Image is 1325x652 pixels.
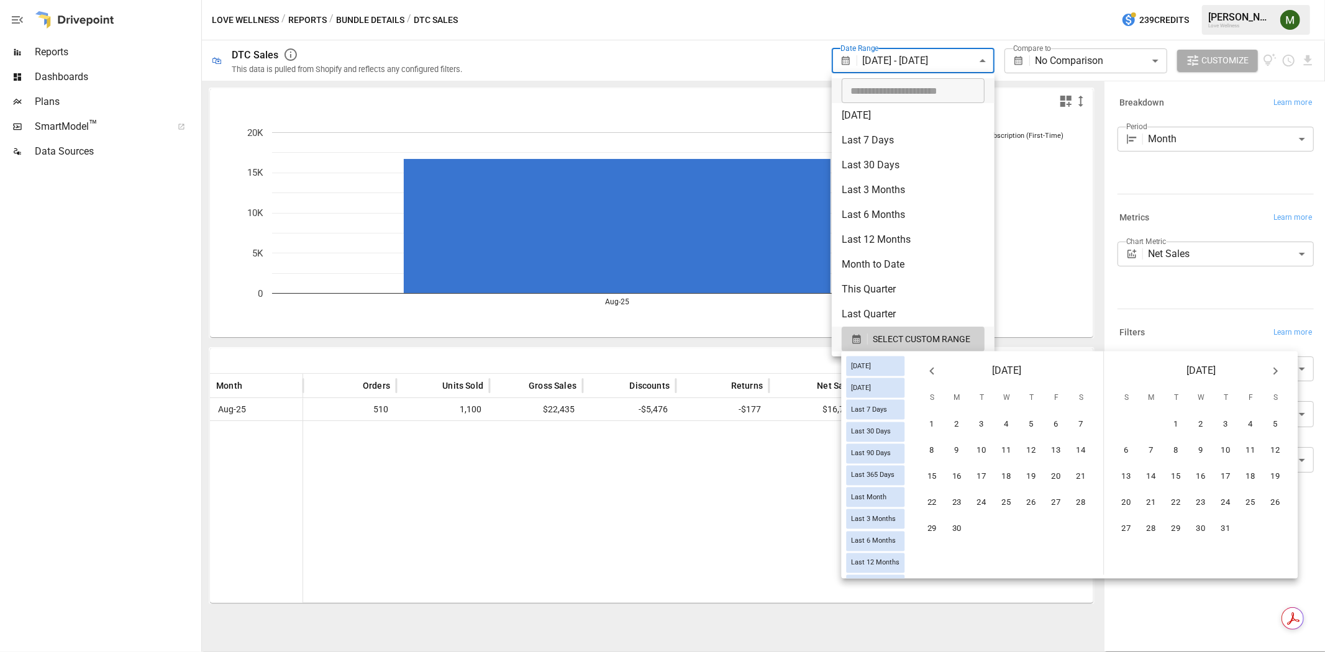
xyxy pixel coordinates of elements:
[1020,386,1042,411] span: Thursday
[846,384,876,392] span: [DATE]
[970,386,993,411] span: Tuesday
[846,405,892,414] span: Last 7 Days
[1044,412,1069,437] button: 6
[1189,438,1214,463] button: 9
[1264,412,1288,437] button: 5
[873,332,970,347] span: SELECT CUSTOM RANGE
[1069,464,1094,489] button: 21
[1214,464,1239,489] button: 17
[846,443,904,463] div: Last 90 Days
[1139,491,1164,515] button: 21
[970,491,995,515] button: 24
[846,559,904,567] span: Last 12 Months
[1189,517,1214,541] button: 30
[1189,464,1214,489] button: 16
[832,277,995,302] li: This Quarter
[832,227,995,252] li: Last 12 Months
[1214,412,1239,437] button: 3
[846,422,904,441] div: Last 30 Days
[1239,438,1264,463] button: 11
[920,438,945,463] button: 8
[1186,363,1216,380] span: [DATE]
[970,464,995,489] button: 17
[1264,491,1288,515] button: 26
[1164,412,1189,437] button: 1
[1069,438,1094,463] button: 14
[846,509,904,529] div: Last 3 Months
[846,400,904,420] div: Last 7 Days
[1114,464,1139,489] button: 13
[832,178,995,202] li: Last 3 Months
[846,553,904,573] div: Last 12 Months
[920,517,945,541] button: 29
[846,465,904,485] div: Last 365 Days
[1114,438,1139,463] button: 6
[1239,464,1264,489] button: 18
[832,103,995,128] li: [DATE]
[832,302,995,327] li: Last Quarter
[846,428,896,436] span: Last 30 Days
[1239,491,1264,515] button: 25
[1214,438,1239,463] button: 10
[846,531,904,551] div: Last 6 Months
[1139,464,1164,489] button: 14
[1214,517,1239,541] button: 31
[995,464,1019,489] button: 18
[1019,438,1044,463] button: 12
[1239,386,1262,411] span: Friday
[1164,464,1189,489] button: 15
[992,363,1021,380] span: [DATE]
[1263,359,1288,384] button: Next month
[1019,464,1044,489] button: 19
[1189,491,1214,515] button: 23
[945,491,970,515] button: 23
[1214,491,1239,515] button: 24
[1019,491,1044,515] button: 26
[945,517,970,541] button: 30
[921,386,943,411] span: Sunday
[945,464,970,489] button: 16
[842,327,985,351] button: SELECT CUSTOM RANGE
[846,356,904,376] div: [DATE]
[846,515,901,523] span: Last 3 Months
[1264,386,1286,411] span: Saturday
[1139,438,1164,463] button: 7
[832,252,995,277] li: Month to Date
[832,153,995,178] li: Last 30 Days
[846,537,901,545] span: Last 6 Months
[945,438,970,463] button: 9
[995,412,1019,437] button: 4
[832,202,995,227] li: Last 6 Months
[1164,517,1189,541] button: 29
[846,378,904,398] div: [DATE]
[1019,412,1044,437] button: 5
[1264,438,1288,463] button: 12
[945,386,968,411] span: Monday
[846,362,876,370] span: [DATE]
[919,359,944,384] button: Previous month
[1189,412,1214,437] button: 2
[1140,386,1162,411] span: Monday
[920,412,945,437] button: 1
[1044,438,1069,463] button: 13
[1139,517,1164,541] button: 28
[1069,412,1094,437] button: 7
[970,412,995,437] button: 3
[1239,412,1264,437] button: 4
[1070,386,1092,411] span: Saturday
[1190,386,1212,411] span: Wednesday
[1115,386,1137,411] span: Sunday
[1164,438,1189,463] button: 8
[846,450,896,458] span: Last 90 Days
[832,128,995,153] li: Last 7 Days
[1114,491,1139,515] button: 20
[1069,491,1094,515] button: 28
[1044,464,1069,489] button: 20
[945,412,970,437] button: 2
[1044,491,1069,515] button: 27
[846,574,904,594] div: Last Year
[846,493,891,501] span: Last Month
[1165,386,1187,411] span: Tuesday
[995,438,1019,463] button: 11
[846,471,899,479] span: Last 365 Days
